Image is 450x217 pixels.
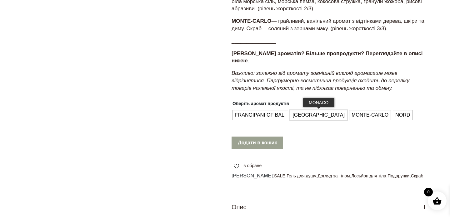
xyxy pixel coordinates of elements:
span: в обране [243,162,262,169]
p: — грайливий, ванільний аромат з відтінками дерева, шкіри та диму. Скраб . (рівень жорсткості 3/3). [232,17,428,32]
a: в обране [232,162,264,169]
span: NORD [394,110,412,120]
img: unfavourite.svg [234,164,239,169]
a: Гель для душу [287,173,316,178]
a: Подарунки [387,173,409,178]
span: 0 [424,188,433,196]
button: Додати в кошик [232,137,283,149]
li: NORD [393,110,412,120]
a: Догляд за тілом [317,173,350,178]
span: — соляний з зернами маку [262,26,327,31]
span: FRANGIPANI OF BALI [233,110,287,120]
li: FRANGIPANI OF BALI [233,110,288,120]
ul: Оберіть аромат продуктів [232,109,412,121]
p: . [232,50,428,65]
strong: продукти [336,51,361,56]
span: [GEOGRAPHIC_DATA] [291,110,346,120]
a: SALE [274,173,285,178]
label: Оберіть аромат продуктів [232,99,289,109]
strong: MONTE-CARLO [232,18,271,24]
em: Важливо: залежно від аромату зовнішній вигляд аромасаше може відрізнятися. Парфумерно-косметична ... [232,70,409,91]
a: Лосьйон для тіла [351,173,386,178]
span: MONTE-CARLO [350,110,390,120]
span: [PERSON_NAME]: , , , , , [232,172,428,180]
a: Скраб [411,173,423,178]
li: MONACO [290,110,347,120]
strong: [PERSON_NAME] ароматів? Більше про [232,51,336,56]
li: MONTE-CARLO [349,110,391,120]
p: _______________ [232,37,428,45]
h5: Опис [232,202,247,212]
